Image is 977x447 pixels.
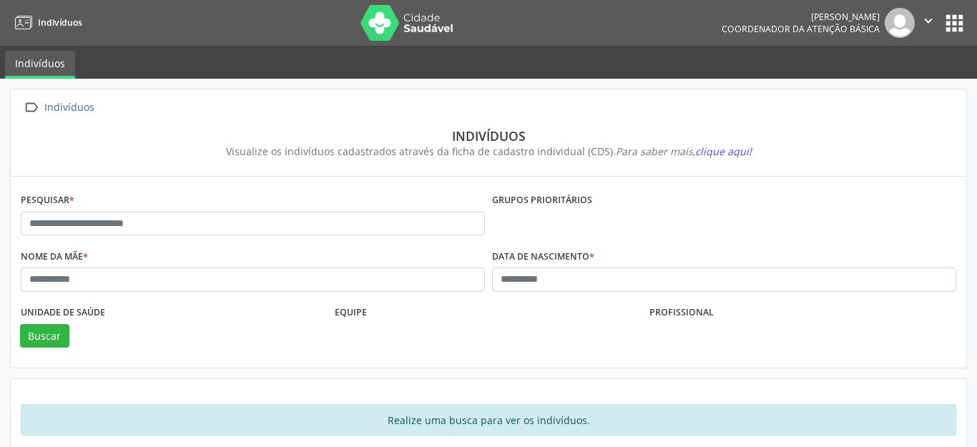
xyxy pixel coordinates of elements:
[722,23,880,35] span: Coordenador da Atenção Básica
[21,190,74,212] label: Pesquisar
[616,144,752,158] i: Para saber mais,
[695,144,752,158] span: clique aqui!
[915,8,942,38] button: 
[492,190,592,212] label: Grupos prioritários
[5,51,75,79] a: Indivíduos
[649,302,714,324] label: Profissional
[21,245,88,267] label: Nome da mãe
[885,8,915,38] img: img
[722,11,880,23] div: [PERSON_NAME]
[31,144,946,159] div: Visualize os indivíduos cadastrados através da ficha de cadastro individual (CDS).
[20,324,69,348] button: Buscar
[41,97,97,118] div: Indivíduos
[21,97,97,118] a:  Indivíduos
[942,11,967,36] button: apps
[21,302,105,324] label: Unidade de saúde
[21,97,41,118] i: 
[492,245,594,267] label: Data de nascimento
[10,11,82,34] a: Indivíduos
[21,404,956,436] div: Realize uma busca para ver os indivíduos.
[920,13,936,29] i: 
[335,302,367,324] label: Equipe
[38,16,82,29] span: Indivíduos
[31,128,946,144] div: Indivíduos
